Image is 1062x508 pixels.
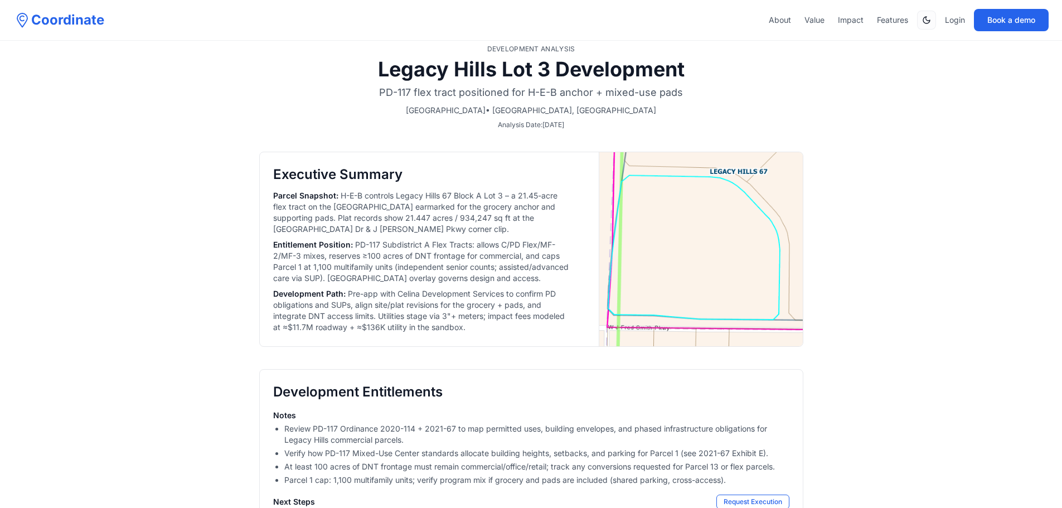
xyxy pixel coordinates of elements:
li: Review PD-117 Ordinance 2020-114 + 2021-67 to map permitted uses, building envelopes, and phased ... [284,423,789,446]
span: H-E-B controls Legacy Hills 67 Block A Lot 3 – a 21.45-acre flex tract on the [GEOGRAPHIC_DATA] e... [273,191,557,234]
p: PD-117 flex tract positioned for H-E-B anchor + mixed-use pads [259,85,803,100]
img: Coordinate [13,11,31,29]
a: Features [877,14,908,26]
img: Site overview [599,152,802,346]
li: Verify how PD-117 Mixed-Use Center standards allocate building heights, setbacks, and parking for... [284,448,789,459]
h1: Legacy Hills Lot 3 Development [259,58,803,80]
a: Coordinate [13,11,104,29]
span: Development Path : [273,289,346,298]
span: Pre-app with Celina Development Services to confirm PD obligations and SUPs, align site/plat revi... [273,289,565,332]
h2: Executive Summary [273,166,573,183]
li: At least 100 acres of DNT frontage must remain commercial/office/retail; track any conversions re... [284,461,789,472]
span: PD-117 Subdistrict A Flex Tracts: allows C/PD Flex/MF-2/MF-3 mixes, reserves ≥100 acres of DNT fr... [273,240,569,283]
span: Coordinate [31,11,104,29]
a: Value [804,14,825,26]
a: Impact [838,14,864,26]
p: [GEOGRAPHIC_DATA] • [GEOGRAPHIC_DATA], [GEOGRAPHIC_DATA] [259,105,803,116]
p: Development Analysis [259,45,803,54]
button: Switch to dark mode [917,11,936,30]
p: Analysis Date: [DATE] [259,120,803,129]
h3: Next Steps [273,496,315,507]
a: Login [945,14,965,26]
button: Book a demo [974,9,1049,31]
a: About [769,14,791,26]
h3: Notes [273,410,789,421]
span: Parcel Snapshot : [273,191,338,200]
span: Entitlement Position : [273,240,353,249]
h2: Development Entitlements [273,383,789,401]
li: Parcel 1 cap: 1,100 multifamily units; verify program mix if grocery and pads are included (share... [284,475,789,486]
